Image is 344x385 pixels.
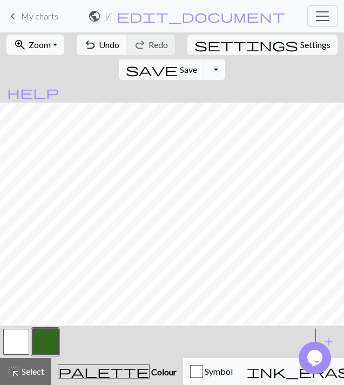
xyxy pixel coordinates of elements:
[299,342,333,374] iframe: chat widget
[84,37,97,52] span: undo
[58,364,149,379] span: palette
[21,11,58,21] span: My charts
[88,9,101,24] span: public
[77,35,127,55] button: Undo
[187,35,338,55] button: SettingsSettings
[6,7,58,25] a: My charts
[126,62,178,77] span: save
[119,59,205,80] button: Save
[7,364,20,379] span: highlight_alt
[14,37,26,52] span: zoom_in
[194,38,298,51] i: Settings
[99,39,119,50] span: Undo
[117,9,285,24] span: edit_document
[203,366,233,376] span: Symbol
[51,358,183,385] button: Colour
[183,358,240,385] button: Symbol
[7,85,59,100] span: help
[6,35,64,55] button: Zoom
[307,5,338,27] button: Toggle navigation
[150,367,177,377] span: Colour
[105,11,112,21] h2: j / j
[29,39,51,50] span: Zoom
[6,9,19,24] span: keyboard_arrow_left
[322,334,335,349] span: add
[194,37,298,52] span: settings
[180,64,197,75] span: Save
[20,366,44,376] span: Select
[300,38,330,51] span: Settings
